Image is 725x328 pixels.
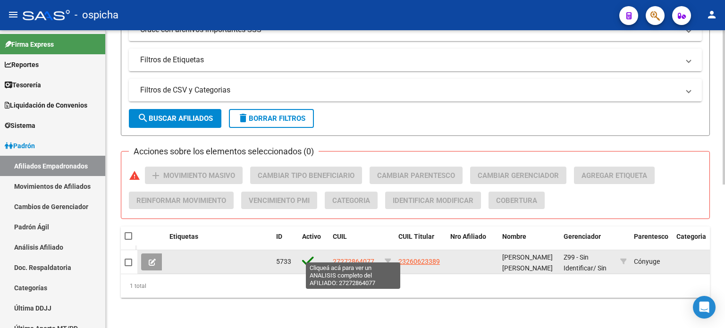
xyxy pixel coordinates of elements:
datatable-header-cell: ID [272,227,298,258]
span: Cónyuge [634,258,660,265]
button: Identificar Modificar [385,192,481,209]
mat-icon: warning [129,170,140,181]
mat-icon: menu [8,9,19,20]
mat-icon: delete [237,112,249,124]
button: Cobertura [489,192,545,209]
datatable-header-cell: Etiquetas [166,227,272,258]
div: 1 total [121,274,710,298]
span: 23260623389 [398,258,440,265]
mat-icon: person [706,9,717,20]
mat-panel-title: Filtros de Etiquetas [140,55,679,65]
span: Borrar Filtros [237,114,305,123]
button: Cambiar Parentesco [370,167,463,184]
mat-icon: search [137,112,149,124]
button: Movimiento Masivo [145,167,243,184]
span: Cambiar Parentesco [377,171,455,180]
button: Agregar Etiqueta [574,167,655,184]
button: Reinformar Movimiento [129,192,234,209]
span: Movimiento Masivo [163,171,235,180]
span: ID [276,233,282,240]
span: Padrón [5,141,35,151]
span: [PERSON_NAME] [PERSON_NAME] [502,253,553,272]
button: Borrar Filtros [229,109,314,128]
span: 27272864077 [333,258,374,265]
datatable-header-cell: Activo [298,227,329,258]
datatable-header-cell: Gerenciador [560,227,616,258]
span: Cambiar Tipo Beneficiario [258,171,354,180]
span: CUIL Titular [398,233,434,240]
datatable-header-cell: Categoria [673,227,710,258]
span: Tesorería [5,80,41,90]
span: Cambiar Gerenciador [478,171,559,180]
h3: Acciones sobre los elementos seleccionados (0) [129,145,319,158]
span: Etiquetas [169,233,198,240]
datatable-header-cell: CUIL [329,227,381,258]
span: Identificar Modificar [393,196,473,205]
button: Vencimiento PMI [241,192,317,209]
mat-expansion-panel-header: Filtros de Etiquetas [129,49,702,71]
datatable-header-cell: Nombre [498,227,560,258]
button: Categoria [325,192,378,209]
datatable-header-cell: Nro Afiliado [447,227,498,258]
mat-expansion-panel-header: Filtros de CSV y Categorias [129,79,702,101]
span: CUIL [333,233,347,240]
datatable-header-cell: CUIL Titular [395,227,447,258]
button: Buscar Afiliados [129,109,221,128]
span: Liquidación de Convenios [5,100,87,110]
span: Nombre [502,233,526,240]
span: Categoria [332,196,370,205]
span: Parentesco [634,233,668,240]
span: Cobertura [496,196,537,205]
span: - ospicha [75,5,118,25]
span: Categoria [676,233,706,240]
span: Buscar Afiliados [137,114,213,123]
span: Activo [302,233,321,240]
span: Agregar Etiqueta [582,171,647,180]
div: Open Intercom Messenger [693,296,716,319]
span: Nro Afiliado [450,233,486,240]
button: Cambiar Gerenciador [470,167,566,184]
datatable-header-cell: Parentesco [630,227,673,258]
mat-icon: add [150,170,161,181]
span: Reportes [5,59,39,70]
span: Sistema [5,120,35,131]
span: Gerenciador [564,233,601,240]
span: 5733 [276,258,291,265]
mat-panel-title: Filtros de CSV y Categorias [140,85,679,95]
span: Vencimiento PMI [249,196,310,205]
button: Cambiar Tipo Beneficiario [250,167,362,184]
span: Firma Express [5,39,54,50]
span: Reinformar Movimiento [136,196,226,205]
span: Z99 - Sin Identificar [564,253,593,272]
